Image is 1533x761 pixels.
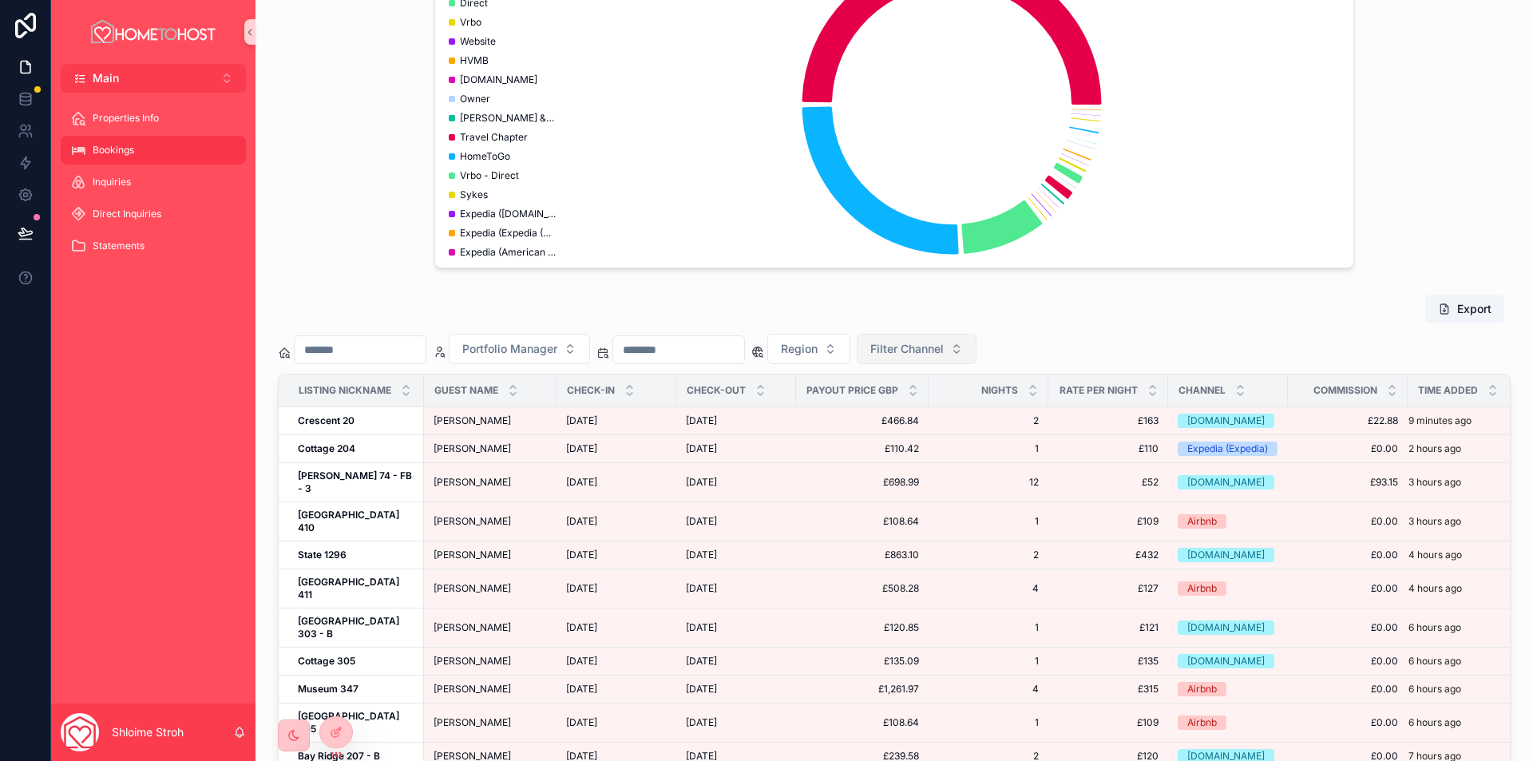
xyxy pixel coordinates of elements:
a: 4 hours ago [1408,582,1508,595]
span: Rate per night [1060,384,1138,397]
button: Select Button [61,64,246,93]
span: [DATE] [686,655,717,668]
a: [DATE] [566,442,667,455]
a: £52 [1058,476,1159,489]
span: £110 [1058,442,1159,455]
button: Select Button [857,334,976,364]
strong: [GEOGRAPHIC_DATA] 411 [298,576,402,600]
span: [PERSON_NAME] [434,716,511,729]
a: [DATE] [566,716,667,729]
strong: [GEOGRAPHIC_DATA] 405 [298,710,402,735]
a: [PERSON_NAME] [434,621,547,634]
a: 9 minutes ago [1408,414,1508,427]
a: [DATE] [686,655,786,668]
a: [PERSON_NAME] [434,582,547,595]
a: 2 hours ago [1408,442,1508,455]
a: £863.10 [806,549,919,561]
span: [DATE] [686,683,717,696]
button: Select Button [449,334,590,364]
span: HVMB [460,54,489,67]
strong: [GEOGRAPHIC_DATA] 410 [298,509,402,533]
a: 1 [938,442,1039,455]
div: Airbnb [1187,581,1217,596]
span: Website [460,35,496,48]
a: Direct Inquiries [61,200,246,228]
span: [DATE] [566,515,597,528]
a: Cottage 204 [298,442,414,455]
span: Vrbo [460,16,481,29]
span: Guest name [434,384,498,397]
a: £109 [1058,716,1159,729]
a: £127 [1058,582,1159,595]
span: £0.00 [1297,582,1398,595]
a: Cottage 305 [298,655,414,668]
div: Airbnb [1187,514,1217,529]
span: Expedia ([DOMAIN_NAME]) [460,208,556,220]
a: 4 [938,683,1039,696]
span: [PERSON_NAME] [434,621,511,634]
span: [DATE] [686,476,717,489]
span: £0.00 [1297,621,1398,634]
span: [PERSON_NAME] & Toms [460,112,556,125]
span: [PERSON_NAME] [434,414,511,427]
a: 3 hours ago [1408,515,1508,528]
strong: [PERSON_NAME] 74 - FB - 3 [298,470,414,494]
span: Direct Inquiries [93,208,161,220]
span: [DATE] [686,515,717,528]
a: £120.85 [806,621,919,634]
div: Airbnb [1187,715,1217,730]
a: [PERSON_NAME] [434,683,547,696]
div: Expedia (Expedia) [1187,442,1268,456]
a: £0.00 [1297,549,1398,561]
span: £698.99 [806,476,919,489]
a: [DATE] [686,582,786,595]
span: £135.09 [806,655,919,668]
a: [DATE] [686,621,786,634]
a: £508.28 [806,582,919,595]
a: Museum 347 [298,683,414,696]
a: £109 [1058,515,1159,528]
span: Bookings [93,144,134,157]
span: [PERSON_NAME] [434,476,511,489]
a: Inquiries [61,168,246,196]
a: [PERSON_NAME] [434,655,547,668]
a: [PERSON_NAME] [434,716,547,729]
span: £0.00 [1297,655,1398,668]
a: Airbnb [1178,581,1278,596]
span: Time added [1418,384,1478,397]
a: 12 [938,476,1039,489]
a: £121 [1058,621,1159,634]
span: [DATE] [686,414,717,427]
span: £110.42 [806,442,919,455]
span: HomeToGo [460,150,510,163]
img: App logo [89,19,218,45]
span: £432 [1058,549,1159,561]
span: [DATE] [686,442,717,455]
span: Vrbo - Direct [460,169,519,182]
span: £108.64 [806,515,919,528]
p: 6 hours ago [1408,655,1461,668]
a: 1 [938,716,1039,729]
a: £315 [1058,683,1159,696]
span: £1,261.97 [806,683,919,696]
a: 4 [938,582,1039,595]
div: [DOMAIN_NAME] [1187,475,1265,489]
a: [PERSON_NAME] [434,414,547,427]
a: Properties Info [61,104,246,133]
a: Bookings [61,136,246,164]
a: £135 [1058,655,1159,668]
a: [DOMAIN_NAME] [1178,414,1278,428]
span: £0.00 [1297,716,1398,729]
a: £466.84 [806,414,919,427]
a: [DOMAIN_NAME] [1178,548,1278,562]
span: Filter Channel [870,341,944,357]
span: Owner [460,93,490,105]
span: Travel Chapter [460,131,528,144]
